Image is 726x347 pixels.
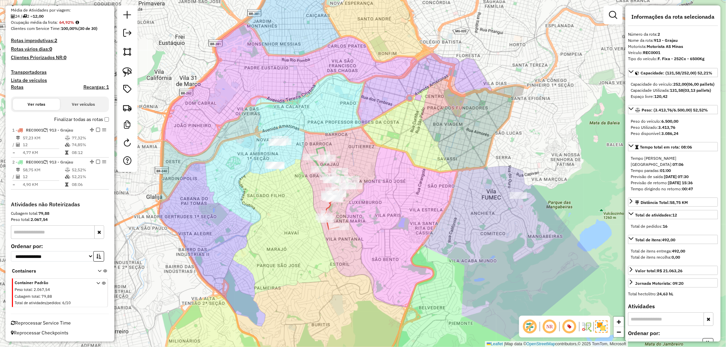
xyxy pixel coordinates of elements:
td: 08:06 [71,181,106,188]
span: Tempo total em rota: 08:06 [640,144,692,150]
img: Selecionar atividades - laço [123,67,132,77]
div: Atividade não roteirizada - PEREIRA E OLIVEIRA L [272,136,289,143]
button: Ver veículos [60,99,107,110]
strong: [DATE] 15:36 [668,180,693,185]
div: Atividade não roteirizada - BAR E RESTAURANTE BO [274,138,291,145]
strong: 913 - Grajau [654,38,678,43]
strong: (03,13 pallets) [683,88,711,93]
strong: 07:06 [673,162,683,167]
td: = [12,181,16,188]
span: + [617,317,621,326]
i: Total de Atividades [16,175,20,179]
i: Total de Atividades [11,14,15,18]
td: 52,52% [71,167,106,173]
i: Distância Total [16,168,20,172]
a: Exportar sessão [120,26,134,41]
a: Rotas [11,84,23,90]
span: Peso do veículo: [631,119,678,124]
span: | [504,342,505,346]
strong: F. Fixa - 252Cx - 6500Kg [658,56,705,61]
strong: 79,88 [38,211,49,216]
i: Tempo total em rota [65,183,68,187]
button: Ordem crescente [93,251,104,262]
strong: 12 [672,212,677,218]
div: Previsão de retorno: [631,180,715,186]
div: Tempo total em rota: 08:06 [628,153,718,195]
a: Distância Total:58,75 KM [628,197,718,207]
td: / [12,141,16,148]
h4: Recargas: 1 [83,84,109,90]
span: 1 - [12,127,73,133]
span: : [32,287,33,292]
h4: Lista de veículos [11,77,109,83]
td: 08:12 [71,149,106,156]
div: Total hectolitro: [628,291,718,297]
a: Nova sessão e pesquisa [120,8,134,23]
span: Reprocessar Service Time [11,320,71,326]
strong: [DATE] 07:30 [664,174,689,179]
em: Opções [102,128,106,132]
div: Atividade não roteirizada - MINAS GOURMET [510,192,527,199]
span: 6/10 [62,300,71,305]
strong: 131,58 [670,88,683,93]
h4: Informações da rota selecionada [628,14,718,20]
strong: 2.067,54 [31,217,48,222]
div: Capacidade: (131,58/252,00) 52,21% [628,79,718,102]
i: Tempo total em rota [65,151,68,155]
em: Finalizar rota [96,160,100,164]
td: 4,77 KM [22,149,65,156]
a: Valor total:R$ 21.063,26 [628,266,718,275]
span: 2 - [12,159,73,164]
td: 57,23 KM [22,135,65,141]
td: 4,90 KM [22,181,65,188]
strong: 6.500,00 [661,119,678,124]
span: | 913 - Grajau [47,159,73,164]
h4: Transportadoras [11,69,109,75]
td: 12 [22,173,65,180]
span: Peso: (3.413,76/6.500,00) 52,52% [642,107,708,112]
td: 74,85% [71,141,106,148]
div: Atividade não roteirizada - MATHEUS ANTONIO OLIV [267,162,284,169]
a: Peso: (3.413,76/6.500,00) 52,52% [628,105,718,114]
label: Ordenar por: [628,329,718,337]
span: Total de atividades: [635,212,677,218]
em: Média calculada utilizando a maior ocupação (%Peso ou %Cubagem) de cada rota da sessão. Rotas cro... [76,20,79,24]
span: Ocultar NR [542,318,558,335]
div: Nome da rota: [628,37,718,44]
span: 58,75 KM [670,200,688,205]
strong: 24,63 hL [657,291,673,296]
strong: 16 [663,224,667,229]
a: Exibir filtros [606,8,620,22]
div: Veículo: [628,50,718,56]
a: Leaflet [487,342,503,346]
strong: 100,00% [61,26,78,31]
input: Finalizar todas as rotas [104,117,109,122]
span: REC0001 [26,127,43,133]
span: REC0001 [26,159,43,164]
span: Exibir número da rota [561,318,578,335]
td: 77,32% [71,135,106,141]
strong: REC0001 [643,50,660,55]
a: Total de itens:492,00 [628,235,718,244]
h4: Atividades [628,303,718,310]
span: 2.067,54 [34,287,50,292]
div: Peso total: [11,216,109,223]
td: / [12,173,16,180]
i: Veículo já utilizado nesta sessão [43,160,47,164]
td: 58,75 KM [22,167,65,173]
strong: 0 [49,46,52,52]
strong: 120,42 [654,94,667,99]
div: 24 / 2 = [11,13,109,19]
div: Distância Total: [635,199,688,206]
strong: 2 [54,37,57,44]
a: Jornada Motorista: 09:20 [628,278,718,288]
div: Tipo do veículo: [628,56,718,62]
div: Atividade não roteirizada - ROBSON INACIO PEREIR [268,139,285,146]
a: Zoom in [614,317,624,327]
span: Containers [12,267,89,275]
td: 52,21% [71,173,106,180]
div: Atividade não roteirizada - MATHEUS ANTONIO OLIV [268,162,285,169]
strong: 01:00 [660,168,671,173]
h4: Clientes Priorizados NR: [11,55,109,60]
div: Atividade não roteirizada - ROBSON INACIO PEREIR [269,139,286,146]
